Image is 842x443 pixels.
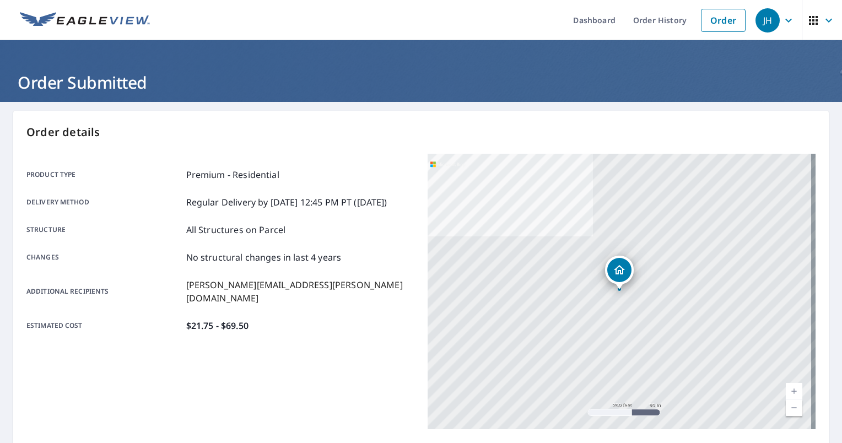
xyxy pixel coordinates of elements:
[186,251,342,264] p: No structural changes in last 4 years
[605,256,634,290] div: Dropped pin, building 1, Residential property, 7791 Mission Ave Canyon, TX 79015
[186,319,249,332] p: $21.75 - $69.50
[186,168,279,181] p: Premium - Residential
[20,12,150,29] img: EV Logo
[26,223,182,236] p: Structure
[186,196,387,209] p: Regular Delivery by [DATE] 12:45 PM PT ([DATE])
[186,278,414,305] p: [PERSON_NAME][EMAIL_ADDRESS][PERSON_NAME][DOMAIN_NAME]
[26,168,182,181] p: Product type
[786,399,802,416] a: Current Level 17, Zoom Out
[26,319,182,332] p: Estimated cost
[26,196,182,209] p: Delivery method
[26,251,182,264] p: Changes
[26,124,816,141] p: Order details
[26,278,182,305] p: Additional recipients
[13,71,829,94] h1: Order Submitted
[786,383,802,399] a: Current Level 17, Zoom In
[701,9,746,32] a: Order
[755,8,780,33] div: JH
[186,223,286,236] p: All Structures on Parcel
